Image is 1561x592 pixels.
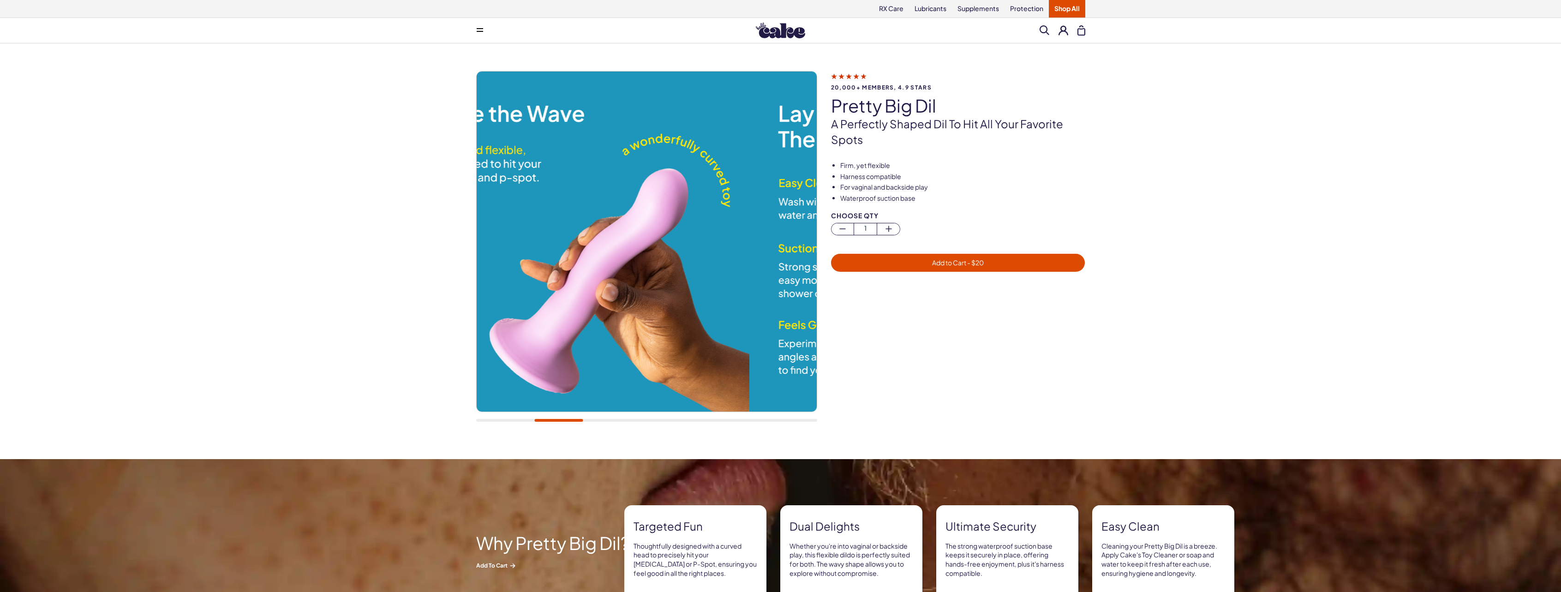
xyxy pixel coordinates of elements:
li: Waterproof suction base [840,194,1085,203]
span: 20,000+ members, 4.9 stars [831,84,1085,90]
p: The strong waterproof suction base keeps it securely in place, offering hands-free enjoyment, plu... [945,542,1069,578]
li: Harness compatible [840,172,1085,181]
span: 1 [854,223,877,234]
h2: Why Pretty Big Dil? [476,533,642,552]
strong: Ultimate security [945,519,1069,534]
strong: Easy clean [1101,519,1225,534]
span: Add to Cart [476,562,642,569]
span: Add to Cart [932,258,984,267]
img: pretty big dil [749,72,1089,412]
a: 20,000+ members, 4.9 stars [831,72,1085,90]
p: Thoughtfully designed with a curved head to precisely hit your [MEDICAL_DATA] or P-Spot, ensuring... [634,542,757,578]
button: Add to Cart - $20 [831,254,1085,272]
li: Firm, yet flexible [840,161,1085,170]
strong: Dual delights [789,519,913,534]
li: For vaginal and backside play [840,183,1085,192]
strong: Targeted fun [634,519,757,534]
img: pretty big dil [409,72,749,412]
h1: pretty big dil [831,96,1085,115]
p: A perfectly shaped Dil to hit all your favorite spots [831,116,1085,147]
span: - $ 20 [966,258,984,267]
div: Choose Qty [831,212,1085,219]
img: Hello Cake [756,23,805,38]
p: Cleaning your Pretty Big Dil is a breeze. Apply Cake's Toy Cleaner or soap and water to keep it f... [1101,542,1225,578]
p: Whether you're into vaginal or backside play, this flexible dildo is perfectly suited for both. T... [789,542,913,578]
